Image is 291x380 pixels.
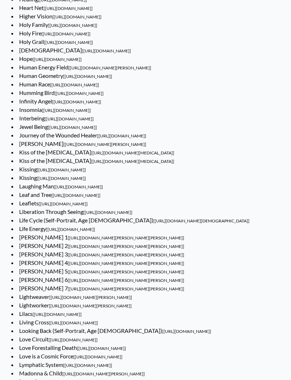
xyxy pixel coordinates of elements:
span: [[URL][DOMAIN_NAME]] [45,116,94,121]
span: [[URL][DOMAIN_NAME][PERSON_NAME][PERSON_NAME]] [68,235,184,240]
a: Love Forestalling Death[[URL][DOMAIN_NAME]] [19,344,126,351]
span: [[URL][DOMAIN_NAME]] [33,312,82,317]
span: [[URL][DOMAIN_NAME][MEDICAL_DATA]] [91,159,174,164]
span: [[URL][DOMAIN_NAME]] [48,125,97,130]
a: Holy Grail[[URL][DOMAIN_NAME]] [19,38,93,45]
a: Kissing[[URL][DOMAIN_NAME]] [19,166,86,172]
span: [[URL][DOMAIN_NAME]] [49,320,98,325]
span: [[URL][DOMAIN_NAME]] [63,74,112,79]
a: Love Circuit[[URL][DOMAIN_NAME]] [19,336,98,342]
a: Holy Family[[URL][DOMAIN_NAME]] [19,21,97,28]
a: Looking Back (Self-Portrait, Age [DEMOGRAPHIC_DATA])[[URL][DOMAIN_NAME]] [19,327,211,334]
span: [[URL][DOMAIN_NAME]] [162,329,211,334]
a: Higher Vision[[URL][DOMAIN_NAME]] [19,13,101,19]
a: Lymphatic System[[URL][DOMAIN_NAME]] [19,361,112,368]
a: [DEMOGRAPHIC_DATA][[URL][DOMAIN_NAME]] [19,47,131,53]
a: Lightweaver[[URL][DOMAIN_NAME][PERSON_NAME]] [19,293,132,300]
a: Insomnia[[URL][DOMAIN_NAME]] [19,106,91,113]
a: [PERSON_NAME] 1[[URL][DOMAIN_NAME][PERSON_NAME][PERSON_NAME]] [19,234,184,240]
span: [[URL][DOMAIN_NAME]] [42,108,91,113]
a: Human Race[[URL][DOMAIN_NAME]] [19,81,99,87]
span: [[URL][DOMAIN_NAME][PERSON_NAME][PERSON_NAME]] [68,286,184,291]
a: [PERSON_NAME] 4[[URL][DOMAIN_NAME][PERSON_NAME][PERSON_NAME]] [19,259,184,266]
span: [[URL][DOMAIN_NAME][DEMOGRAPHIC_DATA]] [153,218,249,223]
a: Human Energy Field[[URL][DOMAIN_NAME][PERSON_NAME]] [19,64,151,70]
a: Leaf and Tree[[URL][DOMAIN_NAME]] [19,191,100,198]
span: [[URL][DOMAIN_NAME]] [42,31,90,36]
a: Love is a Cosmic Force[[URL][DOMAIN_NAME]] [19,353,122,359]
span: [[URL][DOMAIN_NAME]] [37,167,86,172]
span: [[URL][DOMAIN_NAME]] [77,346,126,351]
a: Madonna & Child[[URL][DOMAIN_NAME][PERSON_NAME]] [19,370,145,376]
a: Kissing[[URL][DOMAIN_NAME]] [19,174,86,181]
span: [[URL][DOMAIN_NAME]] [54,184,103,189]
span: [[URL][DOMAIN_NAME]] [82,48,131,53]
a: Infinity Angel[[URL][DOMAIN_NAME]] [19,98,101,104]
span: [[URL][DOMAIN_NAME][PERSON_NAME]] [49,303,132,308]
a: Heart Net[[URL][DOMAIN_NAME]] [19,4,93,11]
span: [[URL][DOMAIN_NAME]] [97,133,146,138]
a: Humming Bird[[URL][DOMAIN_NAME]] [19,89,104,96]
span: [[URL][DOMAIN_NAME]] [33,57,82,62]
a: Hope[[URL][DOMAIN_NAME]] [19,55,82,62]
a: Laughing Man[[URL][DOMAIN_NAME]] [19,183,103,189]
span: [[URL][DOMAIN_NAME][PERSON_NAME]] [62,371,145,376]
a: Kiss of the [MEDICAL_DATA][[URL][DOMAIN_NAME][MEDICAL_DATA]] [19,157,174,164]
a: Life Cycle (Self-Portrait, Age [DEMOGRAPHIC_DATA])[[URL][DOMAIN_NAME][DEMOGRAPHIC_DATA]] [19,217,249,223]
span: [[URL][DOMAIN_NAME]] [50,82,99,87]
a: Human Geometry[[URL][DOMAIN_NAME]] [19,72,112,79]
span: [[URL][DOMAIN_NAME][PERSON_NAME]] [64,142,146,147]
a: [PERSON_NAME] 6[[URL][DOMAIN_NAME][PERSON_NAME][PERSON_NAME]] [19,276,184,283]
span: [[URL][DOMAIN_NAME][MEDICAL_DATA]] [91,150,174,155]
span: [[URL][DOMAIN_NAME]] [44,6,93,11]
span: [[URL][DOMAIN_NAME][PERSON_NAME]] [49,295,132,300]
span: [[URL][DOMAIN_NAME]] [83,210,132,215]
span: [[URL][DOMAIN_NAME][PERSON_NAME][PERSON_NAME]] [68,261,184,266]
a: Leaflets[[URL][DOMAIN_NAME]] [19,200,88,206]
span: [[URL][DOMAIN_NAME]] [44,40,93,45]
span: [[URL][DOMAIN_NAME]] [55,91,104,96]
span: [[URL][DOMAIN_NAME][PERSON_NAME][PERSON_NAME]] [68,252,184,257]
a: [PERSON_NAME] 2[[URL][DOMAIN_NAME][PERSON_NAME][PERSON_NAME]] [19,242,184,249]
span: [[URL][DOMAIN_NAME]] [46,227,95,232]
span: [[URL][DOMAIN_NAME][PERSON_NAME][PERSON_NAME]] [68,269,184,274]
a: Kiss of the [MEDICAL_DATA][[URL][DOMAIN_NAME][MEDICAL_DATA]] [19,149,174,155]
a: Lilacs[[URL][DOMAIN_NAME]] [19,310,82,317]
span: [[URL][DOMAIN_NAME]] [39,201,88,206]
a: Jewel Being[[URL][DOMAIN_NAME]] [19,123,97,130]
span: [[URL][DOMAIN_NAME]] [73,354,122,359]
a: Life Energy[[URL][DOMAIN_NAME]] [19,225,95,232]
a: [PERSON_NAME] 5[[URL][DOMAIN_NAME][PERSON_NAME][PERSON_NAME]] [19,268,184,274]
a: Living Cross[[URL][DOMAIN_NAME]] [19,319,98,325]
span: [[URL][DOMAIN_NAME]] [52,99,101,104]
a: Lightworker[[URL][DOMAIN_NAME][PERSON_NAME]] [19,302,132,308]
span: [[URL][DOMAIN_NAME][PERSON_NAME]] [68,65,151,70]
span: [[URL][DOMAIN_NAME]] [37,176,86,181]
a: Liberation Through Seeing[[URL][DOMAIN_NAME]] [19,208,132,215]
span: [[URL][DOMAIN_NAME][PERSON_NAME][PERSON_NAME]] [68,278,184,283]
span: [[URL][DOMAIN_NAME]] [49,337,98,342]
a: Journey of the Wounded Healer[[URL][DOMAIN_NAME]] [19,132,146,138]
span: [[URL][DOMAIN_NAME][PERSON_NAME][PERSON_NAME]] [68,244,184,249]
span: [[URL][DOMAIN_NAME]] [53,14,101,19]
a: [PERSON_NAME][[URL][DOMAIN_NAME][PERSON_NAME]] [19,140,146,147]
span: [[URL][DOMAIN_NAME]] [63,363,112,368]
span: [[URL][DOMAIN_NAME]] [48,23,97,28]
a: [PERSON_NAME] 7[[URL][DOMAIN_NAME][PERSON_NAME][PERSON_NAME]] [19,285,184,291]
a: Interbeing[[URL][DOMAIN_NAME]] [19,115,94,121]
span: [[URL][DOMAIN_NAME]] [51,193,100,198]
a: Holy Fire[[URL][DOMAIN_NAME]] [19,30,90,36]
a: [PERSON_NAME] 3[[URL][DOMAIN_NAME][PERSON_NAME][PERSON_NAME]] [19,251,184,257]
